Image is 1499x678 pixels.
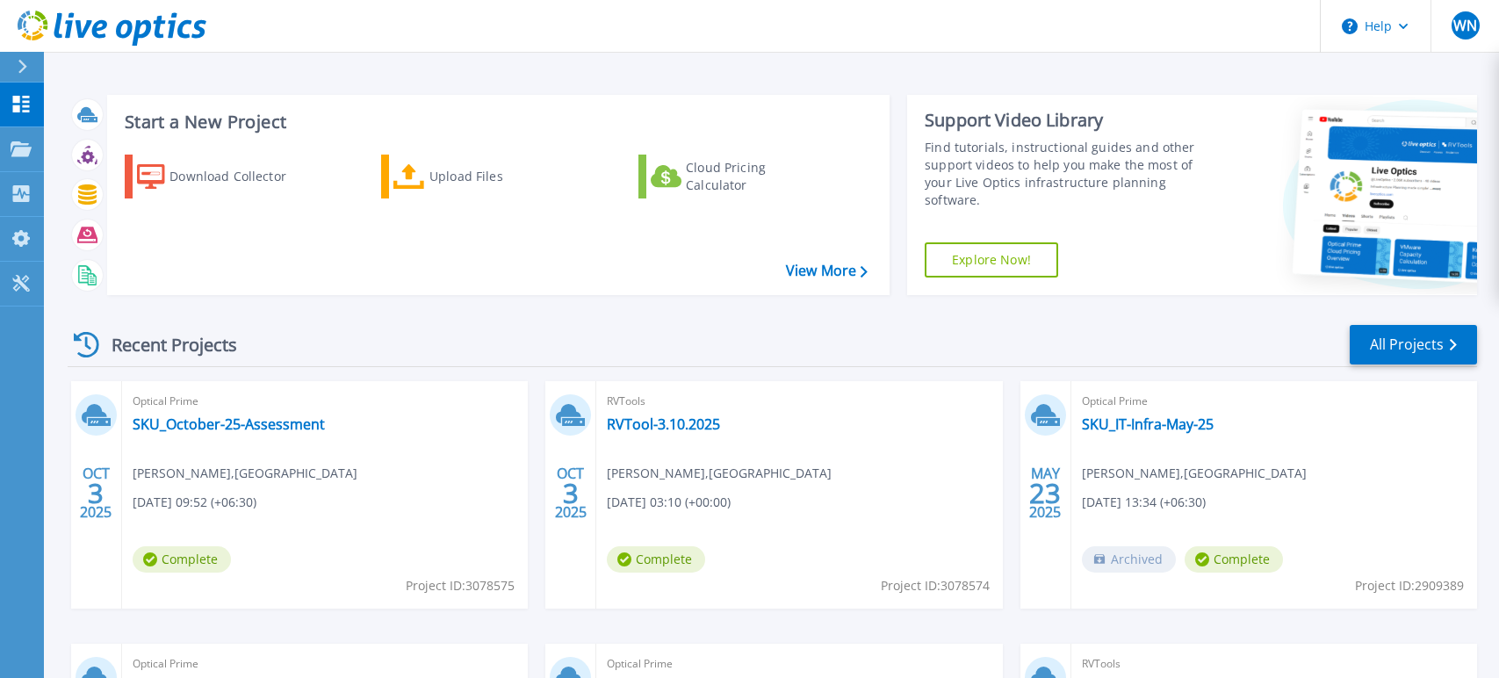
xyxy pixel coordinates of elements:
span: Optical Prime [1082,392,1467,411]
a: Explore Now! [925,242,1058,278]
span: 3 [88,486,104,501]
a: RVTool-3.10.2025 [607,415,720,433]
span: [DATE] 09:52 (+06:30) [133,493,256,512]
div: Cloud Pricing Calculator [686,159,826,194]
span: RVTools [607,392,991,411]
a: View More [786,263,868,279]
a: SKU_October-25-Assessment [133,415,325,433]
span: 23 [1029,486,1061,501]
span: Complete [1185,546,1283,573]
h3: Start a New Project [125,112,867,132]
a: Download Collector [125,155,321,198]
div: Recent Projects [68,323,261,366]
span: [PERSON_NAME] , [GEOGRAPHIC_DATA] [133,464,357,483]
div: Upload Files [429,159,570,194]
a: SKU_IT-Infra-May-25 [1082,415,1214,433]
span: RVTools [1082,654,1467,674]
a: Upload Files [381,155,577,198]
div: OCT 2025 [554,461,587,525]
div: OCT 2025 [79,461,112,525]
div: Find tutorials, instructional guides and other support videos to help you make the most of your L... [925,139,1213,209]
a: Cloud Pricing Calculator [638,155,834,198]
div: MAY 2025 [1028,461,1062,525]
span: [DATE] 13:34 (+06:30) [1082,493,1206,512]
span: Optical Prime [133,654,517,674]
div: Download Collector [169,159,310,194]
span: Optical Prime [607,654,991,674]
div: Support Video Library [925,109,1213,132]
a: All Projects [1350,325,1477,364]
span: Archived [1082,546,1176,573]
span: Project ID: 3078574 [881,576,990,595]
span: Project ID: 2909389 [1355,576,1464,595]
span: Project ID: 3078575 [406,576,515,595]
span: 3 [563,486,579,501]
span: Optical Prime [133,392,517,411]
span: Complete [607,546,705,573]
span: Complete [133,546,231,573]
span: [PERSON_NAME] , [GEOGRAPHIC_DATA] [607,464,832,483]
span: WN [1453,18,1477,32]
span: [DATE] 03:10 (+00:00) [607,493,731,512]
span: [PERSON_NAME] , [GEOGRAPHIC_DATA] [1082,464,1307,483]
